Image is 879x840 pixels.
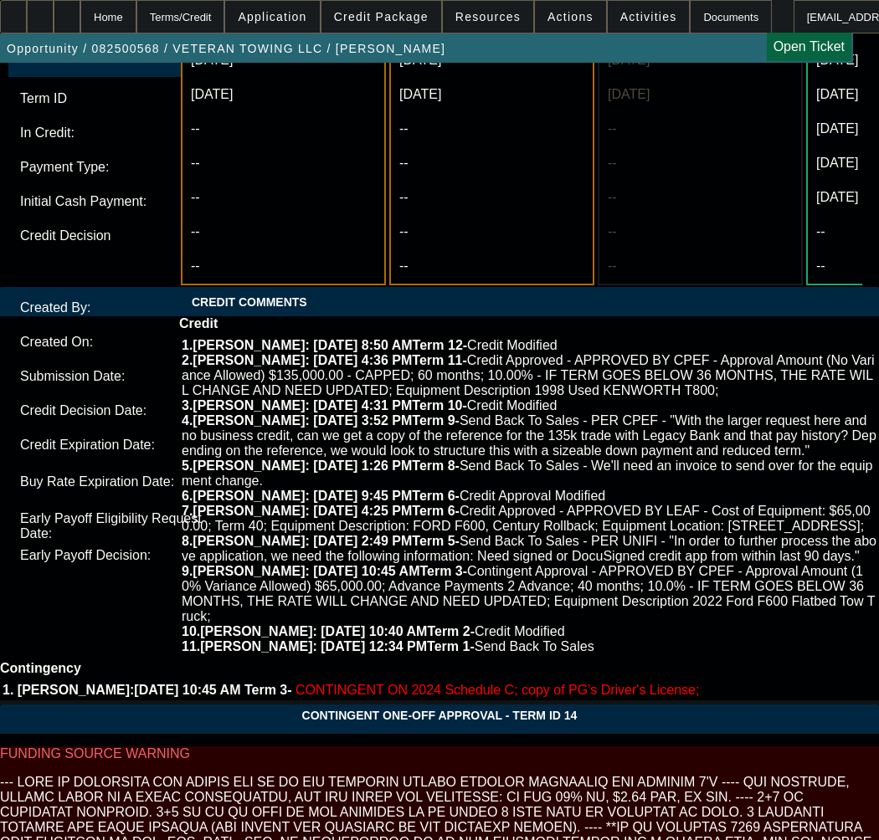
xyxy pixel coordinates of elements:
[313,564,419,578] span: [DATE] 10:45 AM
[182,338,558,352] span: Credit Modified
[182,398,557,412] span: Credit Modified
[182,564,467,578] b: 9. -
[20,474,214,489] p: Buy Rate Expiration Date:
[191,121,376,136] p: --
[608,224,793,239] p: --
[767,33,851,61] a: Open Ticket
[547,10,594,23] span: Actions
[427,639,470,653] span: Term 1
[443,1,533,33] button: Resources
[313,413,412,428] span: [DATE] 3:52 PM
[20,438,214,453] p: Credit Expiration Date:
[412,504,455,518] span: Term 6
[20,194,214,209] p: Initial Cash Payment:
[321,639,427,653] span: [DATE] 12:34 PM
[13,709,866,722] span: Contingent One-Off Approval - Term ID 14
[182,624,565,638] span: Credit Modified
[608,190,793,205] p: --
[182,534,460,548] b: 8. -
[20,335,214,350] p: Created On:
[193,398,310,412] b: [PERSON_NAME]:
[182,353,875,397] span: Credit Approved - APPROVED BY CPEF - Approval Amount (No Variance Allowed) $135,000.00 - CAPPED; ...
[193,504,310,518] b: [PERSON_NAME]:
[193,458,310,473] b: [PERSON_NAME]:
[192,295,307,309] span: Credit Comments
[313,534,412,548] span: [DATE] 2:49 PM
[20,300,214,315] p: Created By:
[313,504,412,518] span: [DATE] 4:25 PM
[182,398,467,412] b: 3. -
[412,458,455,473] span: Term 8
[193,338,310,352] b: [PERSON_NAME]:
[182,639,594,653] span: Send Back To Sales
[182,504,871,533] span: Credit Approved - APPROVED BY LEAF - Cost of Equipment: $65,000.00; Term 40; Equipment Descriptio...
[193,413,310,428] b: [PERSON_NAME]:
[399,224,584,239] p: --
[193,534,310,548] b: [PERSON_NAME]:
[313,489,412,503] span: [DATE] 9:45 PM
[412,353,462,367] span: Term 11
[182,413,460,428] b: 4. -
[182,564,875,623] span: Contingent Approval - APPROVED BY CPEF - Approval Amount (10% Variance Allowed) $65,000.00; Advan...
[334,10,429,23] span: Credit Package
[20,91,214,106] p: Term ID
[313,398,412,412] span: [DATE] 4:31 PM
[134,683,240,697] span: [DATE] 10:45 AM
[412,534,455,548] span: Term 5
[20,369,214,384] p: Submission Date:
[182,338,467,352] b: 1. -
[182,489,460,503] b: 6. -
[7,42,445,55] span: Opportunity / 082500568 / VETERAN TOWING LLC / [PERSON_NAME]
[296,683,699,697] span: CONTINGENT ON 2024 Schedule C; copy of PG's Driver's License;
[182,413,876,458] span: Send Back To Sales - PER CPEF - "With the larger request here and no business credit, can we get ...
[313,338,412,352] span: [DATE] 8:50 AM
[608,156,793,171] p: --
[18,683,292,697] b: [PERSON_NAME]: -
[191,156,376,171] p: --
[193,353,310,367] b: [PERSON_NAME]:
[412,398,462,412] span: Term 10
[313,353,412,367] span: [DATE] 4:36 PM
[399,190,584,205] p: --
[238,10,306,23] span: Application
[608,121,793,136] p: --
[191,259,376,274] p: --
[182,489,605,503] span: Credit Approval Modified
[200,624,317,638] b: [PERSON_NAME]:
[182,458,872,488] span: Send Back To Sales - We'll need an invoice to send over for the equipment change.
[321,1,441,33] button: Credit Package
[20,403,214,418] p: Credit Decision Date:
[455,10,521,23] span: Resources
[182,458,460,473] b: 5. -
[427,624,470,638] span: Term 2
[193,564,310,578] b: [PERSON_NAME]:
[244,683,287,697] span: Term 3
[608,1,690,33] button: Activities
[20,125,214,141] p: In Credit:
[20,511,214,541] p: Early Payoff Eligibility Request Date:
[412,489,455,503] span: Term 6
[419,564,462,578] span: Term 3
[321,624,427,638] span: [DATE] 10:40 AM
[399,156,584,171] p: --
[20,228,214,243] p: Credit Decision
[535,1,606,33] button: Actions
[191,224,376,239] p: --
[182,353,467,367] b: 2. -
[193,489,310,503] b: [PERSON_NAME]:
[182,639,475,653] b: 11. -
[191,190,376,205] p: --
[413,338,463,352] span: Term 12
[608,87,793,102] p: [DATE]
[608,259,793,274] p: --
[200,639,317,653] b: [PERSON_NAME]:
[225,1,319,33] button: Application
[412,413,455,428] span: Term 9
[20,548,214,563] p: Early Payoff Decision:
[399,121,584,136] p: --
[179,316,218,330] b: Credit
[3,683,13,697] b: 1.
[182,624,475,638] b: 10. -
[191,87,376,102] p: [DATE]
[399,259,584,274] p: --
